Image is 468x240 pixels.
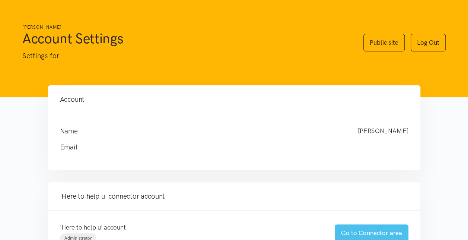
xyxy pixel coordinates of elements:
div: [PERSON_NAME] [350,126,416,136]
a: Log Out [411,34,446,51]
h4: 'Here to help u' connector account [60,191,408,202]
h1: Account Settings [22,29,348,47]
h6: [PERSON_NAME] [22,24,348,31]
p: Settings for [22,50,348,61]
a: Public site [363,34,405,51]
h4: Email [60,142,394,152]
h4: Account [60,94,408,105]
h4: Name [60,126,343,136]
p: 'Here to help u' account [60,222,320,233]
